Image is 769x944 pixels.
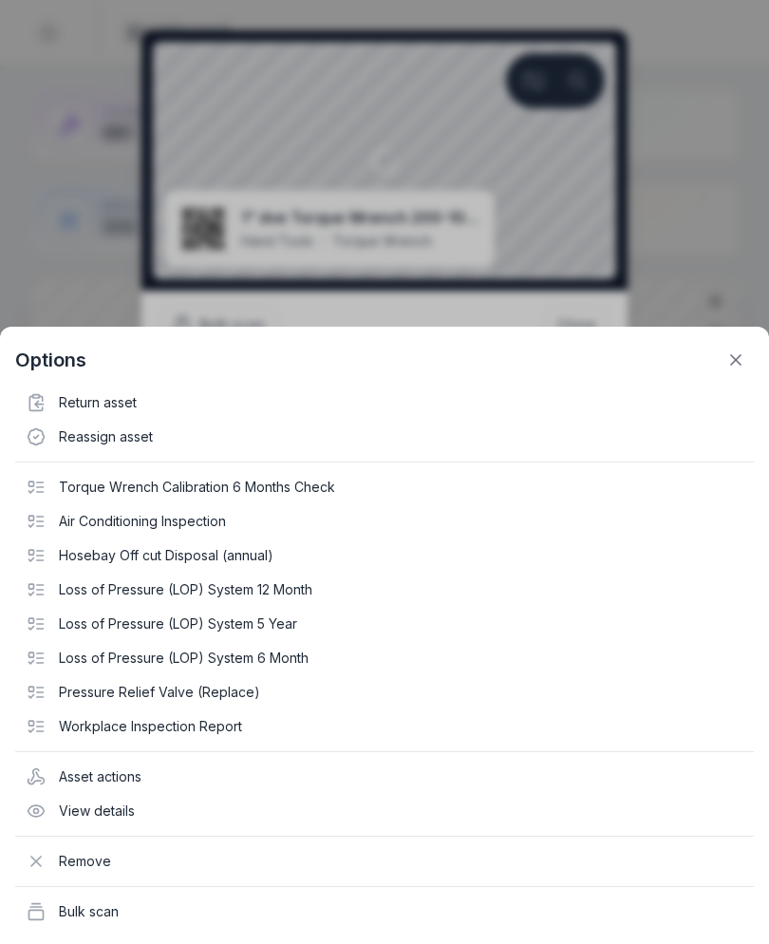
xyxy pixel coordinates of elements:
div: Reassign asset [15,420,754,454]
strong: Options [15,347,86,373]
div: Asset actions [15,760,754,794]
div: Return asset [15,386,754,420]
div: Pressure Relief Valve (Replace) [15,675,754,709]
div: Air Conditioning Inspection [15,504,754,538]
div: Workplace Inspection Report [15,709,754,744]
div: View details [15,794,754,828]
div: Loss of Pressure (LOP) System 12 Month [15,573,754,607]
div: Torque Wrench Calibration 6 Months Check [15,470,754,504]
div: Hosebay Off cut Disposal (annual) [15,538,754,573]
div: Remove [15,844,754,878]
div: Loss of Pressure (LOP) System 6 Month [15,641,754,675]
div: Loss of Pressure (LOP) System 5 Year [15,607,754,641]
div: Bulk scan [15,895,754,929]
